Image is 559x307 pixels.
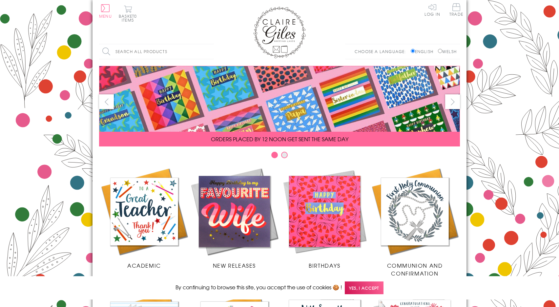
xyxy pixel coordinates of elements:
input: Search all products [99,44,214,59]
span: 0 items [122,13,137,23]
span: New Releases [213,261,256,269]
span: Communion and Confirmation [387,261,443,277]
span: Trade [449,3,463,16]
button: Menu [99,4,112,18]
a: Trade [449,3,463,17]
label: Welsh [438,48,457,54]
button: Carousel Page 2 [281,152,288,158]
span: Academic [127,261,161,269]
a: Log In [424,3,440,16]
button: Carousel Page 1 (Current Slide) [271,152,278,158]
a: Communion and Confirmation [370,166,460,277]
span: Birthdays [309,261,340,269]
button: Basket0 items [119,5,137,22]
button: prev [99,94,114,109]
span: Yes, I accept [345,281,383,294]
a: New Releases [189,166,279,269]
button: next [445,94,460,109]
span: Menu [99,13,112,19]
label: English [411,48,437,54]
a: Academic [99,166,189,269]
input: Search [207,44,214,59]
span: ORDERS PLACED BY 12 NOON GET SENT THE SAME DAY [211,135,348,143]
div: Carousel Pagination [99,151,460,162]
img: Claire Giles Greetings Cards [253,7,306,58]
a: Birthdays [279,166,370,269]
input: English [411,49,415,53]
p: Choose a language: [355,48,409,54]
input: Welsh [438,49,442,53]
